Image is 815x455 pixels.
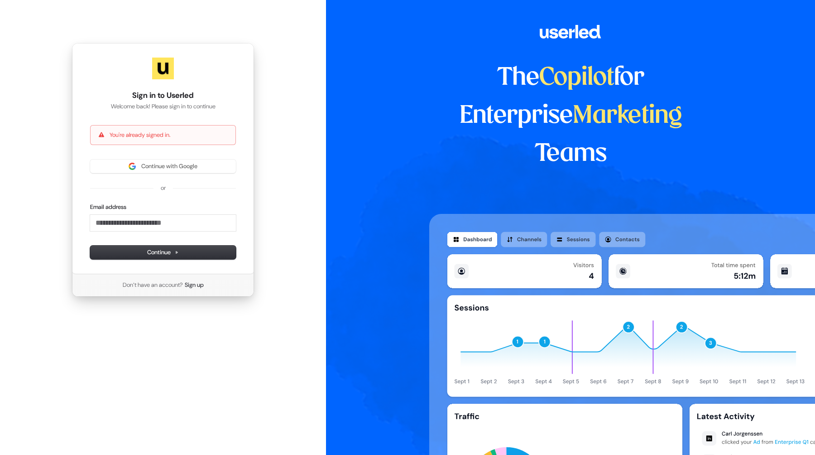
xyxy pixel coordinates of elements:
a: Sign up [185,281,204,289]
p: or [161,184,166,192]
p: You're already signed in. [110,131,170,139]
label: Email address [90,203,126,211]
span: Marketing [573,104,682,128]
span: Continue [147,248,179,257]
button: Continue [90,246,236,259]
span: Continue with Google [141,162,197,170]
button: Sign in with GoogleContinue with Google [90,160,236,173]
h1: Sign in to Userled [90,90,236,101]
img: Sign in with Google [129,163,136,170]
span: Don’t have an account? [123,281,183,289]
h1: The for Enterprise Teams [429,59,712,173]
span: Copilot [539,66,614,90]
p: Welcome back! Please sign in to continue [90,102,236,111]
img: Userled [152,58,174,79]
